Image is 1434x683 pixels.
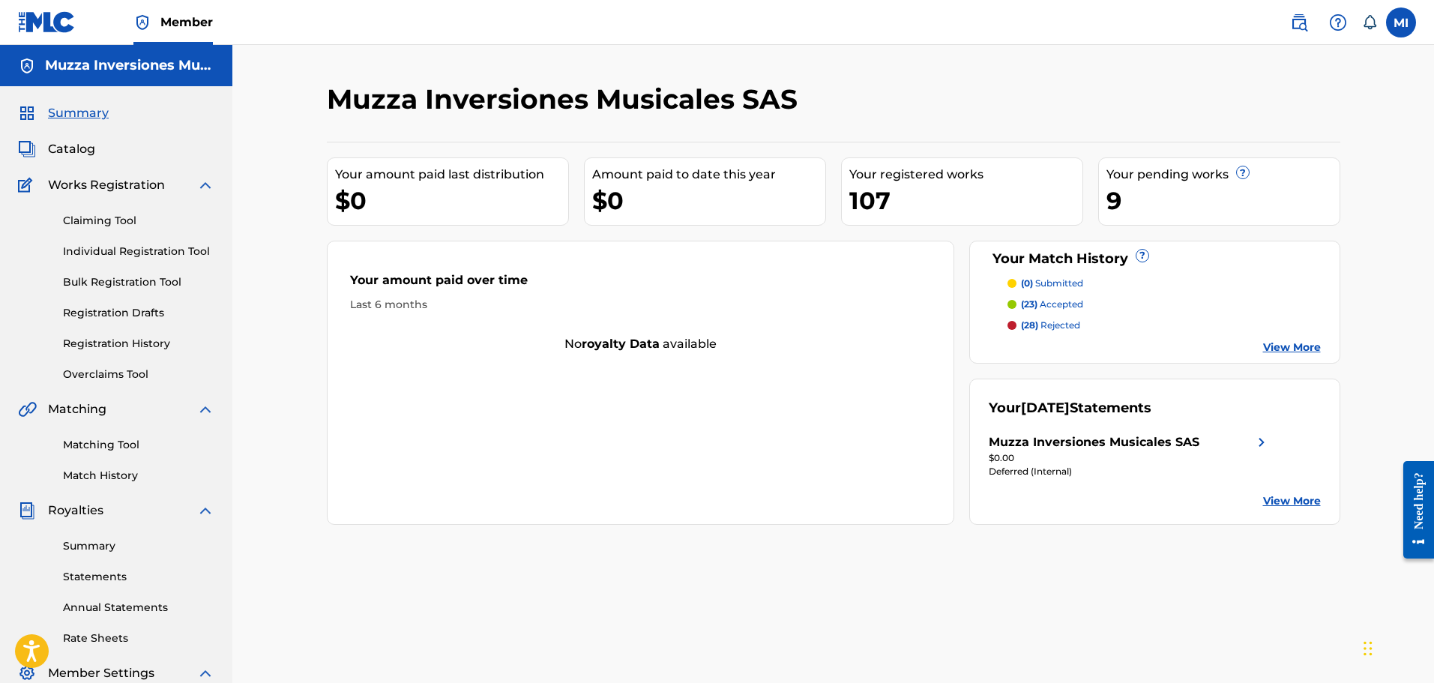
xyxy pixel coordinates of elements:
[48,176,165,194] span: Works Registration
[18,11,76,33] img: MLC Logo
[48,400,106,418] span: Matching
[1386,7,1416,37] div: User Menu
[1329,13,1347,31] img: help
[48,502,103,520] span: Royalties
[989,249,1321,269] div: Your Match History
[196,664,214,682] img: expand
[196,502,214,520] img: expand
[63,538,214,554] a: Summary
[1362,15,1377,30] div: Notifications
[1323,7,1353,37] div: Help
[18,104,36,122] img: Summary
[63,336,214,352] a: Registration History
[1021,298,1083,311] p: accepted
[849,184,1082,217] div: 107
[989,433,1271,478] a: Muzza Inversiones Musicales SASright chevron icon$0.00Deferred (Internal)
[1021,400,1070,416] span: [DATE]
[1021,298,1037,310] span: (23)
[45,57,214,74] h5: Muzza Inversiones Musicales SAS
[1106,184,1340,217] div: 9
[196,400,214,418] img: expand
[63,367,214,382] a: Overclaims Tool
[350,297,932,313] div: Last 6 months
[18,400,37,418] img: Matching
[196,176,214,194] img: expand
[18,104,109,122] a: SummarySummary
[1263,493,1321,509] a: View More
[63,600,214,616] a: Annual Statements
[1364,626,1373,671] div: Arrastrar
[133,13,151,31] img: Top Rightsholder
[1359,611,1434,683] iframe: Chat Widget
[989,433,1199,451] div: Muzza Inversiones Musicales SAS
[63,305,214,321] a: Registration Drafts
[989,398,1151,418] div: Your Statements
[18,502,36,520] img: Royalties
[582,337,660,351] strong: royalty data
[48,664,154,682] span: Member Settings
[1253,433,1271,451] img: right chevron icon
[48,140,95,158] span: Catalog
[1007,277,1321,290] a: (0) submitted
[1021,319,1080,332] p: rejected
[63,437,214,453] a: Matching Tool
[18,664,36,682] img: Member Settings
[1136,250,1148,262] span: ?
[18,140,36,158] img: Catalog
[63,468,214,484] a: Match History
[18,57,36,75] img: Accounts
[1106,166,1340,184] div: Your pending works
[18,176,37,194] img: Works Registration
[849,166,1082,184] div: Your registered works
[18,140,95,158] a: CatalogCatalog
[592,166,825,184] div: Amount paid to date this year
[63,631,214,646] a: Rate Sheets
[160,13,213,31] span: Member
[1007,298,1321,311] a: (23) accepted
[1392,449,1434,570] iframe: Resource Center
[48,104,109,122] span: Summary
[1263,340,1321,355] a: View More
[350,271,932,297] div: Your amount paid over time
[1359,611,1434,683] div: Widget de chat
[328,335,954,353] div: No available
[63,244,214,259] a: Individual Registration Tool
[335,166,568,184] div: Your amount paid last distribution
[1007,319,1321,332] a: (28) rejected
[335,184,568,217] div: $0
[327,82,805,116] h2: Muzza Inversiones Musicales SAS
[989,465,1271,478] div: Deferred (Internal)
[1021,277,1033,289] span: (0)
[63,569,214,585] a: Statements
[1290,13,1308,31] img: search
[1284,7,1314,37] a: Public Search
[1237,166,1249,178] span: ?
[1021,319,1038,331] span: (28)
[63,274,214,290] a: Bulk Registration Tool
[592,184,825,217] div: $0
[63,213,214,229] a: Claiming Tool
[1021,277,1083,290] p: submitted
[989,451,1271,465] div: $0.00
